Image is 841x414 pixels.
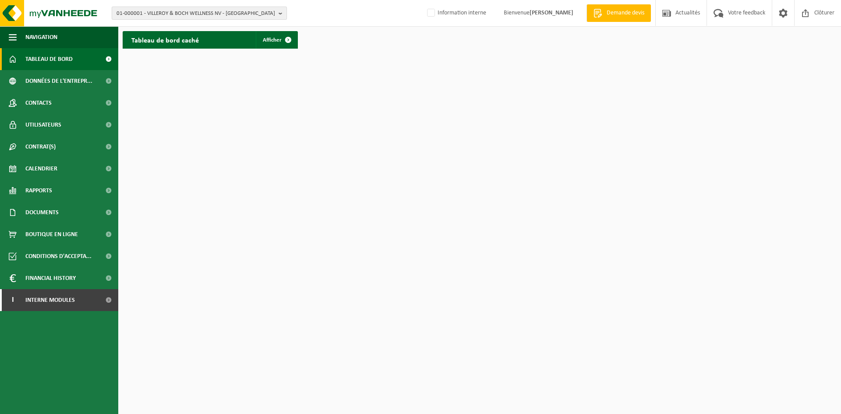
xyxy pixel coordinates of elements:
[25,70,92,92] span: Données de l'entrepr...
[25,158,57,180] span: Calendrier
[256,31,297,49] a: Afficher
[25,289,75,311] span: Interne modules
[425,7,486,20] label: Information interne
[604,9,647,18] span: Demande devis
[25,180,52,202] span: Rapports
[25,92,52,114] span: Contacts
[263,37,282,43] span: Afficher
[25,136,56,158] span: Contrat(s)
[25,114,61,136] span: Utilisateurs
[112,7,287,20] button: 01-000001 - VILLEROY & BOCH WELLNESS NV - [GEOGRAPHIC_DATA]
[25,245,92,267] span: Conditions d'accepta...
[25,26,57,48] span: Navigation
[117,7,275,20] span: 01-000001 - VILLEROY & BOCH WELLNESS NV - [GEOGRAPHIC_DATA]
[25,267,76,289] span: Financial History
[123,31,208,48] h2: Tableau de bord caché
[587,4,651,22] a: Demande devis
[25,202,59,223] span: Documents
[530,10,573,16] strong: [PERSON_NAME]
[25,48,73,70] span: Tableau de bord
[25,223,78,245] span: Boutique en ligne
[9,289,17,311] span: I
